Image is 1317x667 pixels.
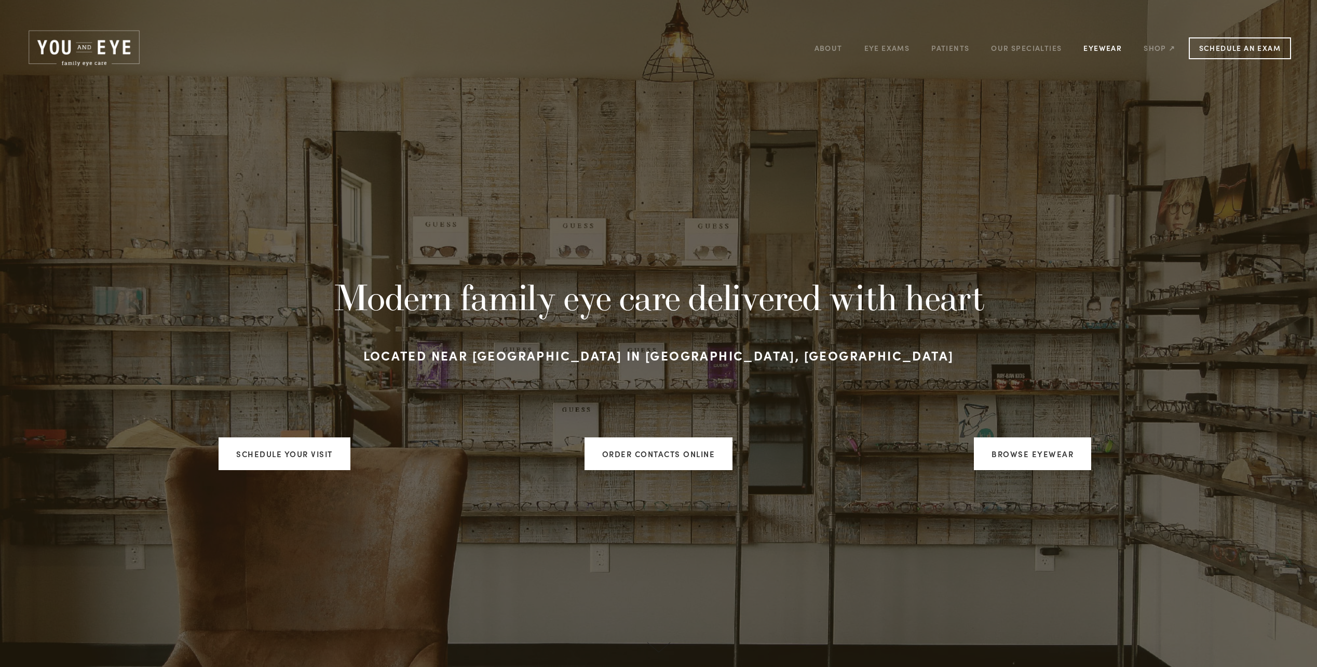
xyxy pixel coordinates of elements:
[931,40,969,56] a: Patients
[1083,40,1122,56] a: Eyewear
[974,437,1091,470] a: Browse Eyewear
[814,40,843,56] a: About
[991,43,1062,53] a: Our Specialties
[1189,37,1291,59] a: Schedule an Exam
[272,276,1046,318] h1: Modern family eye care delivered with heart
[1144,40,1175,56] a: Shop ↗
[864,40,910,56] a: Eye Exams
[26,29,142,68] img: Rochester, MN | You and Eye | Family Eye Care
[219,437,350,470] a: Schedule your visit
[585,437,733,470] a: ORDER CONTACTS ONLINE
[363,346,954,364] strong: Located near [GEOGRAPHIC_DATA] in [GEOGRAPHIC_DATA], [GEOGRAPHIC_DATA]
